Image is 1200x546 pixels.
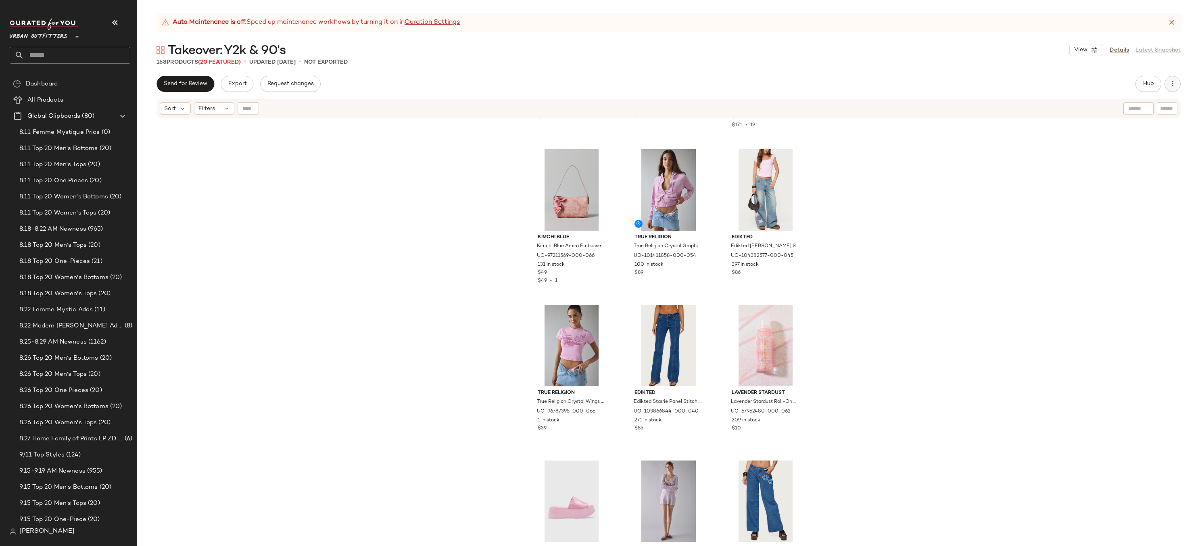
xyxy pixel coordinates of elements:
span: Edikted Starrie Panel Stitch Low Rise Jeans in Blue, Women's at Urban Outfitters [634,398,702,406]
img: 104382577_045_m2 [725,149,806,231]
span: (21) [90,257,102,266]
span: 8.11 Femme Mystique Prios [19,128,100,137]
span: Send for Review [163,81,207,87]
span: 397 in stock [732,261,759,269]
span: 8.27 Home Family of Prints LP ZD Adds [19,434,123,444]
img: 96787395_066_b [531,305,612,386]
span: Sort [164,104,176,113]
span: 8.11 Top 20 Women's Tops [19,208,96,218]
span: $39 [538,425,547,432]
span: 8.25-8.29 AM Newness [19,338,87,347]
span: 8.11 Top 20 One Pieces [19,176,88,185]
span: TRUE RELIGION [634,234,703,241]
span: UO-101411858-000-054 [634,252,696,260]
span: Kimchi Blue Amira Embossed Faux Leather Bag in Pink, Women's at Urban Outfitters [537,243,605,250]
span: UO-103866844-000-040 [634,408,699,415]
span: Lavender Stardust [732,390,800,397]
span: Edikted [634,390,703,397]
div: Products [157,58,241,67]
span: 168 [157,59,167,65]
span: Urban Outfitters [10,27,67,42]
p: updated [DATE] [249,58,296,67]
span: 8.26 Top 20 Women's Bottoms [19,402,109,411]
span: $86 [732,269,741,277]
span: (8) [123,321,132,331]
img: 97211569_066_b [531,149,612,231]
span: True Religion Crystal Wings Graphic Baby Tee in Pink, Women's at Urban Outfitters [537,398,605,406]
span: $10 [732,425,741,432]
span: (20) [97,418,111,427]
span: (965) [86,225,103,234]
span: Filters [198,104,215,113]
button: Export [221,76,253,92]
a: Curation Settings [405,18,460,27]
img: 101411858_054_b [628,149,709,231]
img: svg%3e [10,528,16,535]
span: $85 [634,425,643,432]
span: View [1074,47,1087,53]
span: 19 [750,123,755,128]
span: 131 in stock [538,261,565,269]
span: $49 [538,278,547,283]
img: 88398151_066_m [531,461,612,542]
span: (20) [88,386,102,395]
span: (20) [87,370,100,379]
span: 271 in stock [634,417,662,424]
span: 9.15 Top 20 Men's Bottoms [19,483,98,492]
span: 1 in stock [538,417,559,424]
span: 8.26 Top 20 Women's Tops [19,418,97,427]
span: Export [227,81,246,87]
span: 8.26 Top 20 One Pieces [19,386,88,395]
img: svg%3e [157,46,165,54]
span: 9/11 Top Styles [19,450,65,460]
span: (11) [93,305,105,315]
img: 103866844_040_m [628,305,709,386]
span: Dashboard [26,79,58,89]
span: Lavender Stardust Roll-On Scented Shimmer Glitter in Strawberry at Urban Outfitters [731,398,799,406]
span: All Products [27,96,63,105]
span: 8.18 Top 20 Women's Bottoms [19,273,109,282]
span: (20) [98,483,112,492]
span: [PERSON_NAME] [19,527,75,536]
span: UO-97211569-000-066 [537,252,595,260]
span: • [742,123,750,128]
div: Speed up maintenance workflows by turning it on in [161,18,460,27]
span: • [244,57,246,67]
span: UO-67962480-000-062 [731,408,791,415]
span: (20) [86,515,100,524]
span: (20) [88,176,102,185]
span: (0) [100,128,110,137]
span: 8.26 Top 20 Men's Tops [19,370,87,379]
button: Send for Review [157,76,214,92]
span: $89 [634,269,643,277]
span: (20) [87,241,100,250]
span: 8.22 Modern [PERSON_NAME] Adds [19,321,123,331]
span: (20) [108,192,122,202]
span: 8.18 Top 20 Men's Tops [19,241,87,250]
strong: Auto Maintenance is off. [173,18,246,27]
span: 1 [555,278,557,283]
span: (1162) [87,338,106,347]
img: 103464558_040_m [725,461,806,542]
span: • [299,57,301,67]
span: (6) [123,434,132,444]
span: • [547,278,555,283]
button: View [1069,44,1103,56]
img: svg%3e [13,80,21,88]
span: (955) [86,467,102,476]
span: 8.11 Top 20 Men's Bottoms [19,144,98,153]
span: (20) [97,289,111,298]
span: UO-104382577-000-045 [731,252,793,260]
img: cfy_white_logo.C9jOOHJF.svg [10,19,78,30]
span: 100 in stock [634,261,664,269]
span: 8.11 Top 20 Men's Tops [19,160,86,169]
span: $49 [538,269,547,277]
span: Edikted [PERSON_NAME] Stars Low Rise Jeans in Light/Blue, Women's at Urban Outfitters [731,243,799,250]
span: (20) [109,402,122,411]
span: Kimchi Blue [538,234,606,241]
span: (80) [80,112,94,121]
p: Not Exported [304,58,348,67]
span: Request changes [267,81,314,87]
span: (20) [96,208,110,218]
img: 67962480_062_b [725,305,806,386]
